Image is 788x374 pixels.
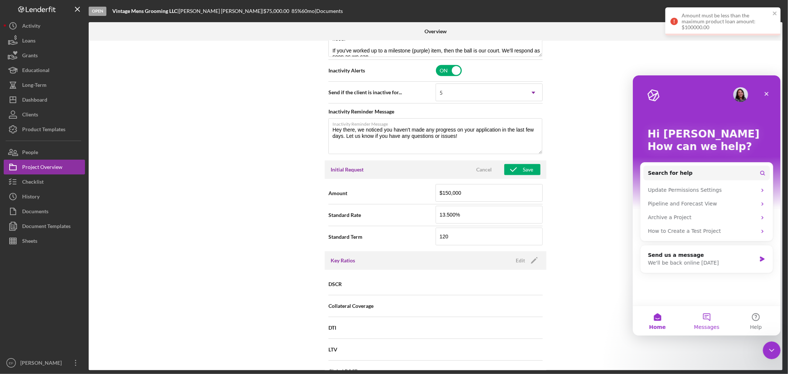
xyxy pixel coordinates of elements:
h3: Key Ratios [331,257,355,264]
span: Inactivity Alerts [328,67,436,74]
button: Edit [511,255,540,266]
button: Save [504,164,540,175]
button: Documents [4,204,85,219]
div: Loans [22,33,35,50]
a: Checklist [4,174,85,189]
span: Collateral Coverage [328,302,373,310]
button: Educational [4,63,85,78]
button: People [4,145,85,160]
div: 5 [440,90,443,96]
span: Send if the client is inactive for... [328,89,436,96]
span: Standard Term [328,233,436,241]
div: Edit [516,255,525,266]
div: Amount must be less than the maximum product loan amount: $100000.00 [682,13,770,30]
div: [PERSON_NAME] [18,356,66,372]
div: Save [523,164,533,175]
button: Sheets [4,234,85,248]
div: Sheets [22,234,37,250]
span: Amount [328,190,436,197]
div: Dashboard [22,92,47,109]
button: Loans [4,33,85,48]
div: | [112,8,179,14]
div: Cancel [476,164,492,175]
span: Inactivity Reminder Message [328,108,543,115]
div: Document Templates [22,219,71,235]
b: Overview [424,28,447,34]
label: Inactivity Reminder Message [332,119,542,127]
span: DSCR [328,280,342,288]
button: History [4,189,85,204]
button: Project Overview [4,160,85,174]
div: Checklist [22,174,44,191]
div: History [22,189,40,206]
button: Clients [4,107,85,122]
button: EF[PERSON_NAME] [4,356,85,370]
button: Document Templates [4,219,85,234]
iframe: Intercom live chat [763,341,781,359]
span: LTV [328,346,337,353]
div: 85 % [291,8,301,14]
button: Activity [4,18,85,33]
button: Dashboard [4,92,85,107]
div: Product Templates [22,122,65,139]
div: Documents [22,204,48,221]
span: Standard Rate [328,211,436,219]
div: 60 mo [301,8,315,14]
div: Project Overview [22,160,62,176]
div: Long-Term [22,78,47,94]
div: $75,000.00 [263,8,291,14]
div: People [22,145,38,161]
button: Cancel [465,164,502,175]
b: Vintage Mens Grooming LLC [112,8,177,14]
div: Grants [22,48,38,65]
div: Clients [22,107,38,124]
button: close [772,10,778,17]
text: EF [9,361,13,365]
div: Activity [22,18,40,35]
button: Long-Term [4,78,85,92]
div: | Documents [315,8,343,14]
textarea: Hey there, we noticed you haven't made any progress on your application in the last few days. Let... [328,118,542,154]
div: Open [89,7,106,16]
div: Educational [22,63,50,79]
iframe: Intercom live chat [633,75,781,336]
button: Product Templates [4,122,85,137]
button: Grants [4,48,85,63]
h3: Initial Request [331,166,364,173]
span: DTI [328,324,336,331]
